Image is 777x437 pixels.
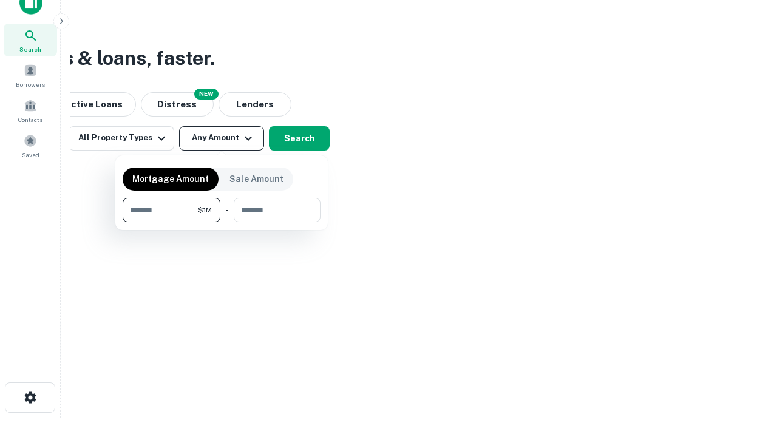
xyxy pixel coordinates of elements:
[132,172,209,186] p: Mortgage Amount
[716,340,777,398] iframe: Chat Widget
[229,172,283,186] p: Sale Amount
[225,198,229,222] div: -
[198,205,212,215] span: $1M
